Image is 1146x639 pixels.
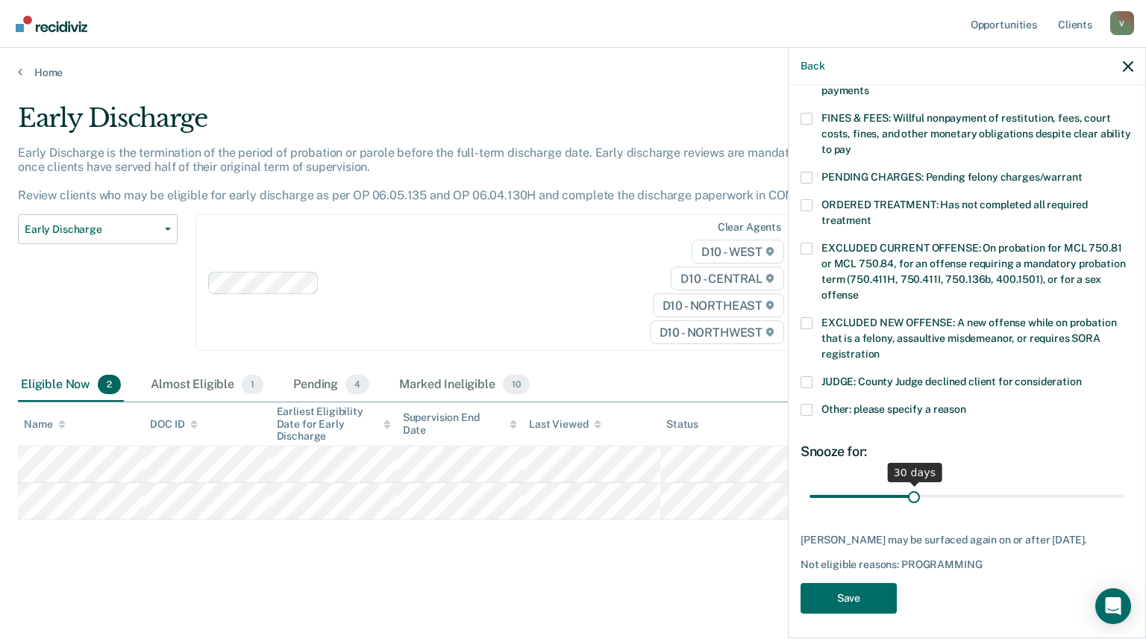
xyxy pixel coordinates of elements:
[666,418,698,431] div: Status
[718,221,781,234] div: Clear agents
[403,411,517,437] div: Supervision End Date
[653,293,784,317] span: D10 - NORTHEAST
[1110,11,1134,35] button: Profile dropdown button
[801,583,897,614] button: Save
[821,375,1082,387] span: JUDGE: County Judge declined client for consideration
[888,463,942,482] div: 30 days
[24,418,66,431] div: Name
[801,534,1133,546] div: [PERSON_NAME] may be surfaced again on or after [DATE].
[1110,11,1134,35] div: V
[345,375,369,394] span: 4
[1095,588,1131,624] div: Open Intercom Messenger
[529,418,601,431] div: Last Viewed
[16,16,87,32] img: Recidiviz
[18,369,124,402] div: Eligible Now
[801,443,1133,460] div: Snooze for:
[290,369,372,402] div: Pending
[801,60,824,72] button: Back
[650,320,784,344] span: D10 - NORTHWEST
[18,66,1128,79] a: Home
[503,375,530,394] span: 10
[821,171,1082,183] span: PENDING CHARGES: Pending felony charges/warrant
[18,146,876,203] p: Early Discharge is the termination of the period of probation or parole before the full-term disc...
[821,403,966,415] span: Other: please specify a reason
[821,242,1125,301] span: EXCLUDED CURRENT OFFENSE: On probation for MCL 750.81 or MCL 750.84, for an offense requiring a m...
[692,240,784,264] span: D10 - WEST
[821,199,1088,226] span: ORDERED TREATMENT: Has not completed all required treatment
[25,223,159,236] span: Early Discharge
[150,418,198,431] div: DOC ID
[98,375,121,394] span: 2
[396,369,532,402] div: Marked Ineligible
[277,405,391,443] div: Earliest Eligibility Date for Early Discharge
[242,375,263,394] span: 1
[671,266,784,290] span: D10 - CENTRAL
[821,112,1131,155] span: FINES & FEES: Willful nonpayment of restitution, fees, court costs, fines, and other monetary obl...
[821,317,1116,360] span: EXCLUDED NEW OFFENSE: A new offense while on probation that is a felony, assaultive misdemeanor, ...
[18,103,877,146] div: Early Discharge
[801,558,1133,571] div: Not eligible reasons: PROGRAMMING
[148,369,266,402] div: Almost Eligible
